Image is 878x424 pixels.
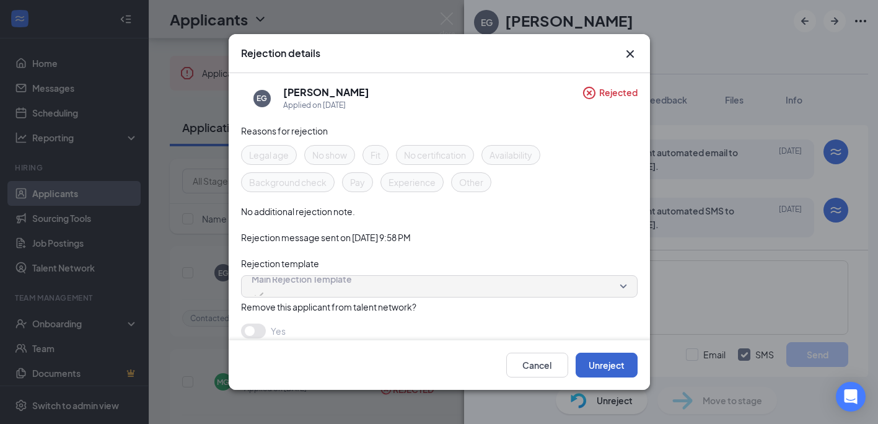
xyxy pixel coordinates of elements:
span: Main Rejection Template [252,270,352,288]
div: Applied on [DATE] [283,99,369,112]
button: Close [623,46,638,61]
svg: Checkmark [252,288,266,303]
h5: [PERSON_NAME] [283,86,369,99]
span: Rejection message sent on [DATE] 9:58 PM [241,232,411,243]
span: Other [459,175,483,189]
span: No certification [404,148,466,162]
span: Background check [249,175,327,189]
span: Reasons for rejection [241,125,328,136]
span: No show [312,148,347,162]
span: Rejected [599,86,638,112]
h3: Rejection details [241,46,320,60]
div: Open Intercom Messenger [836,382,866,412]
button: Unreject [576,353,638,378]
span: Rejection template [241,258,319,269]
div: EG [257,93,267,104]
span: No additional rejection note. [241,206,355,217]
span: Yes [271,324,286,338]
svg: Cross [623,46,638,61]
span: Pay [350,175,365,189]
span: Availability [489,148,532,162]
svg: CircleCross [582,86,597,100]
span: Remove this applicant from talent network? [241,301,416,312]
span: Fit [371,148,380,162]
span: Experience [389,175,436,189]
span: Legal age [249,148,289,162]
button: Cancel [506,353,568,378]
